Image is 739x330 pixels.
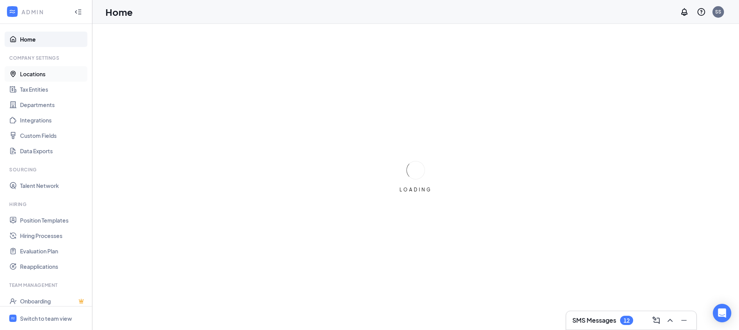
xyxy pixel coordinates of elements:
h3: SMS Messages [572,316,616,325]
div: Sourcing [9,166,84,173]
button: ComposeMessage [650,314,662,327]
svg: Notifications [680,7,689,17]
svg: Collapse [74,8,82,16]
svg: WorkstreamLogo [8,8,16,15]
div: 12 [624,317,630,324]
a: Departments [20,97,86,112]
a: Custom Fields [20,128,86,143]
a: Reapplications [20,259,86,274]
div: Company Settings [9,55,84,61]
a: Position Templates [20,213,86,228]
button: Minimize [678,314,690,327]
h1: Home [105,5,133,18]
div: ADMIN [22,8,67,16]
a: Data Exports [20,143,86,159]
svg: Minimize [679,316,689,325]
a: Locations [20,66,86,82]
a: Home [20,32,86,47]
div: LOADING [396,186,435,193]
div: Team Management [9,282,84,288]
svg: QuestionInfo [697,7,706,17]
button: ChevronUp [664,314,676,327]
svg: ChevronUp [665,316,675,325]
svg: WorkstreamLogo [10,316,15,321]
a: Integrations [20,112,86,128]
a: Hiring Processes [20,228,86,243]
div: Hiring [9,201,84,208]
svg: ComposeMessage [652,316,661,325]
div: Open Intercom Messenger [713,304,731,322]
div: Switch to team view [20,315,72,322]
a: Tax Entities [20,82,86,97]
div: SS [715,8,721,15]
a: Talent Network [20,178,86,193]
a: Evaluation Plan [20,243,86,259]
a: OnboardingCrown [20,293,86,309]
